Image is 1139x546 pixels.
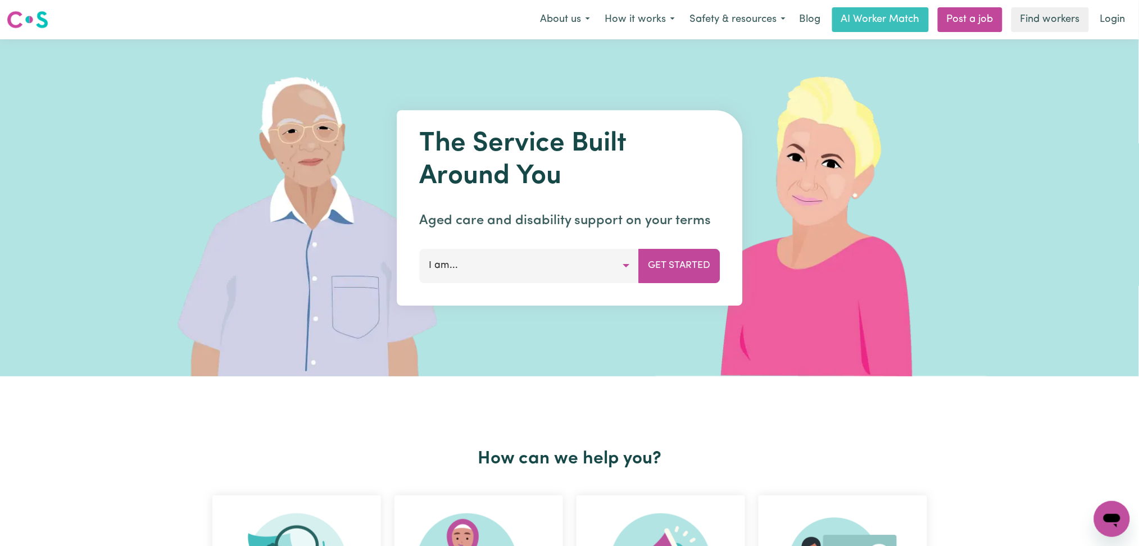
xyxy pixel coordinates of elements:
[1094,501,1130,537] iframe: Button to launch messaging window
[638,249,720,283] button: Get Started
[1093,7,1132,32] a: Login
[419,128,720,193] h1: The Service Built Around You
[419,211,720,231] p: Aged care and disability support on your terms
[1011,7,1089,32] a: Find workers
[938,7,1002,32] a: Post a job
[597,8,682,31] button: How it works
[7,7,48,33] a: Careseekers logo
[206,448,934,470] h2: How can we help you?
[832,7,929,32] a: AI Worker Match
[533,8,597,31] button: About us
[682,8,793,31] button: Safety & resources
[7,10,48,30] img: Careseekers logo
[419,249,639,283] button: I am...
[793,7,828,32] a: Blog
